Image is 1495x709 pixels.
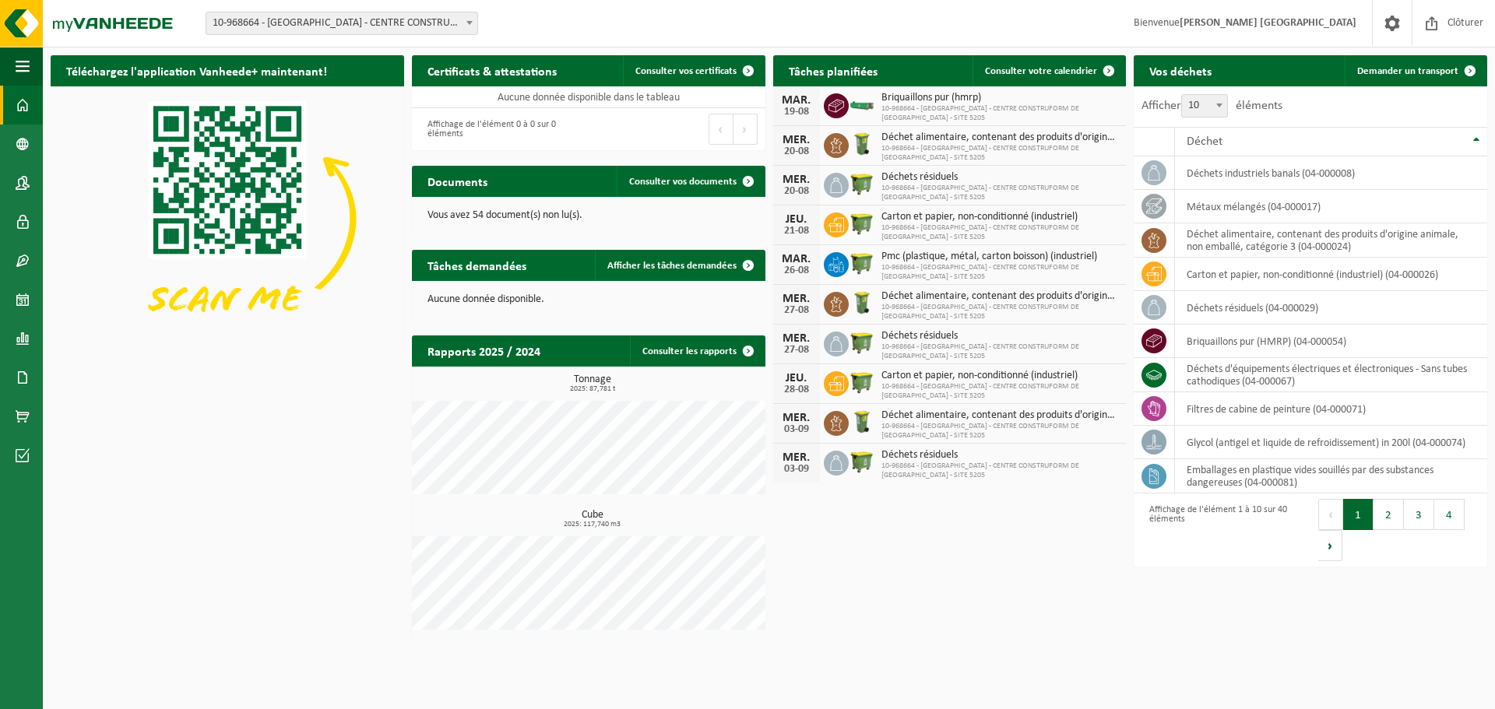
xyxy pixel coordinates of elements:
img: WB-1100-HPE-GN-50 [849,329,875,356]
img: WB-0140-HPE-GN-50 [849,409,875,435]
span: 10 [1181,94,1228,118]
td: carton et papier, non-conditionné (industriel) (04-000026) [1175,258,1487,291]
a: Afficher les tâches demandées [595,250,764,281]
button: Previous [709,114,733,145]
strong: [PERSON_NAME] [GEOGRAPHIC_DATA] [1180,17,1356,29]
p: Vous avez 54 document(s) non lu(s). [427,210,750,221]
span: Consulter votre calendrier [985,66,1097,76]
span: Carton et papier, non-conditionné (industriel) [881,370,1119,382]
td: déchets d'équipements électriques et électroniques - Sans tubes cathodiques (04-000067) [1175,358,1487,392]
div: 28-08 [781,384,812,395]
h2: Tâches demandées [412,250,542,280]
div: MER. [781,174,812,186]
img: Download de VHEPlus App [51,86,404,351]
img: WB-1100-HPE-GN-51 [849,369,875,395]
span: Déchets résiduels [881,449,1119,462]
div: JEU. [781,372,812,384]
span: 10-968664 - [GEOGRAPHIC_DATA] - CENTRE CONSTRUFORM DE [GEOGRAPHIC_DATA] - SITE 5205 [881,144,1119,163]
div: 20-08 [781,146,812,157]
label: Afficher éléments [1141,100,1282,112]
button: 3 [1404,499,1434,530]
a: Demander un transport [1345,55,1486,86]
div: 03-09 [781,464,812,475]
div: 26-08 [781,265,812,276]
a: Consulter votre calendrier [973,55,1124,86]
button: 1 [1343,499,1374,530]
a: Consulter les rapports [630,335,764,367]
h2: Documents [412,166,503,196]
span: 10-968664 - LE FOREM - CENTRE CONSTRUFORM DE HAINAUT - SITE 5205 - CHÂTELINEAU [206,12,478,35]
a: Consulter vos documents [617,166,764,197]
h2: Tâches planifiées [773,55,893,86]
span: Pmc (plastique, métal, carton boisson) (industriel) [881,251,1119,263]
img: WB-1100-HPE-GN-51 [849,210,875,237]
span: Consulter vos certificats [635,66,737,76]
div: JEU. [781,213,812,226]
span: 10 [1182,95,1227,117]
span: 10-968664 - [GEOGRAPHIC_DATA] - CENTRE CONSTRUFORM DE [GEOGRAPHIC_DATA] - SITE 5205 [881,223,1119,242]
span: Demander un transport [1357,66,1458,76]
span: Carton et papier, non-conditionné (industriel) [881,211,1119,223]
span: Déchet alimentaire, contenant des produits d'origine animale, non emballé, catég... [881,290,1119,303]
td: déchet alimentaire, contenant des produits d'origine animale, non emballé, catégorie 3 (04-000024) [1175,223,1487,258]
span: 10-968664 - [GEOGRAPHIC_DATA] - CENTRE CONSTRUFORM DE [GEOGRAPHIC_DATA] - SITE 5205 [881,303,1119,321]
button: 4 [1434,499,1465,530]
h2: Vos déchets [1134,55,1227,86]
img: WB-1100-HPE-GN-50 [849,448,875,475]
div: MAR. [781,253,812,265]
div: 19-08 [781,107,812,118]
img: WB-0140-HPE-GN-50 [849,290,875,316]
td: briquaillons pur (HMRP) (04-000054) [1175,325,1487,358]
td: déchets industriels banals (04-000008) [1175,156,1487,190]
div: 21-08 [781,226,812,237]
div: MER. [781,293,812,305]
p: Aucune donnée disponible. [427,294,750,305]
div: MER. [781,134,812,146]
div: MER. [781,451,812,464]
a: Consulter vos certificats [623,55,764,86]
div: MER. [781,412,812,424]
td: métaux mélangés (04-000017) [1175,190,1487,223]
h2: Certificats & attestations [412,55,572,86]
div: 27-08 [781,345,812,356]
div: Affichage de l'élément 0 à 0 sur 0 éléments [420,112,581,146]
span: 10-968664 - [GEOGRAPHIC_DATA] - CENTRE CONSTRUFORM DE [GEOGRAPHIC_DATA] - SITE 5205 [881,422,1119,440]
span: Déchet alimentaire, contenant des produits d'origine animale, non emballé, catég... [881,409,1119,422]
img: HK-XC-10-GN-00 [849,97,875,111]
div: Affichage de l'élément 1 à 10 sur 40 éléments [1141,497,1303,563]
span: 10-968664 - [GEOGRAPHIC_DATA] - CENTRE CONSTRUFORM DE [GEOGRAPHIC_DATA] - SITE 5205 [881,342,1119,361]
button: Next [1318,530,1342,561]
img: WB-0140-HPE-GN-50 [849,131,875,157]
span: 10-968664 - [GEOGRAPHIC_DATA] - CENTRE CONSTRUFORM DE [GEOGRAPHIC_DATA] - SITE 5205 [881,263,1119,282]
h2: Téléchargez l'application Vanheede+ maintenant! [51,55,343,86]
img: WB-1100-HPE-GN-50 [849,250,875,276]
td: emballages en plastique vides souillés par des substances dangereuses (04-000081) [1175,459,1487,493]
span: 10-968664 - [GEOGRAPHIC_DATA] - CENTRE CONSTRUFORM DE [GEOGRAPHIC_DATA] - SITE 5205 [881,184,1119,202]
span: 2025: 117,740 m3 [420,521,765,528]
span: 10-968664 - [GEOGRAPHIC_DATA] - CENTRE CONSTRUFORM DE [GEOGRAPHIC_DATA] - SITE 5205 [881,462,1119,480]
img: WB-1100-HPE-GN-50 [849,170,875,197]
span: Briquaillons pur (hmrp) [881,92,1119,104]
span: Déchets résiduels [881,330,1119,342]
h3: Cube [420,510,765,528]
span: Afficher les tâches demandées [607,261,737,271]
span: 10-968664 - [GEOGRAPHIC_DATA] - CENTRE CONSTRUFORM DE [GEOGRAPHIC_DATA] - SITE 5205 [881,104,1119,123]
span: Consulter vos documents [629,177,737,187]
button: Previous [1318,499,1343,530]
button: Next [733,114,758,145]
span: 10-968664 - LE FOREM - CENTRE CONSTRUFORM DE HAINAUT - SITE 5205 - CHÂTELINEAU [206,12,477,34]
td: filtres de cabine de peinture (04-000071) [1175,392,1487,426]
span: 10-968664 - [GEOGRAPHIC_DATA] - CENTRE CONSTRUFORM DE [GEOGRAPHIC_DATA] - SITE 5205 [881,382,1119,401]
div: MER. [781,332,812,345]
h3: Tonnage [420,374,765,393]
span: Déchet [1187,135,1222,148]
td: Aucune donnée disponible dans le tableau [412,86,765,108]
span: Déchet alimentaire, contenant des produits d'origine animale, non emballé, catég... [881,132,1119,144]
div: 20-08 [781,186,812,197]
button: 2 [1374,499,1404,530]
div: 03-09 [781,424,812,435]
span: Déchets résiduels [881,171,1119,184]
h2: Rapports 2025 / 2024 [412,335,556,366]
div: 27-08 [781,305,812,316]
td: glycol (antigel et liquide de refroidissement) in 200l (04-000074) [1175,426,1487,459]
